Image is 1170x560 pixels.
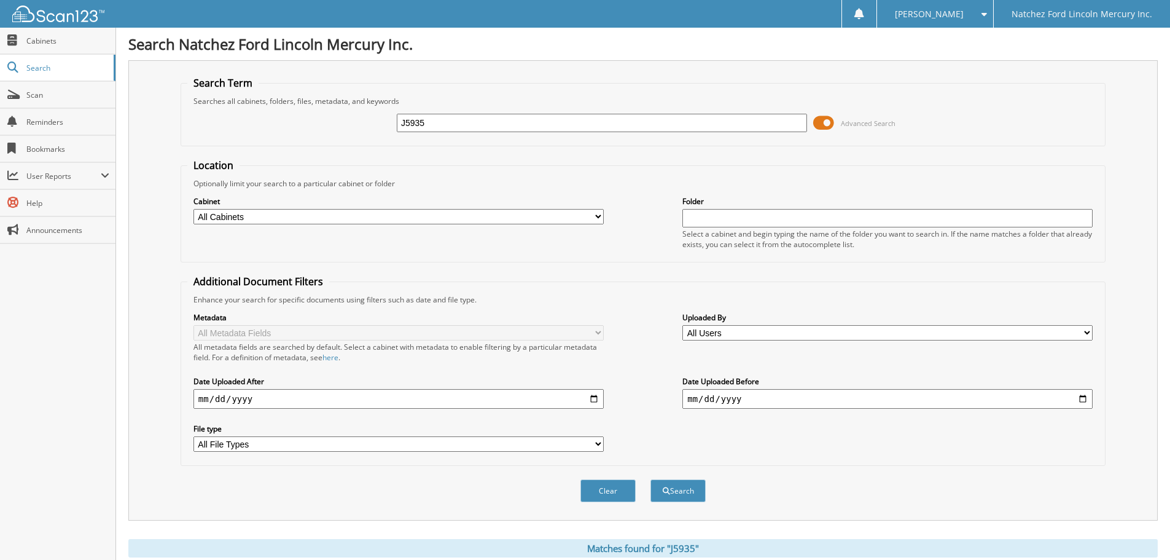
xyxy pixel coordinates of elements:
[128,539,1158,558] div: Matches found for "J5935"
[12,6,104,22] img: scan123-logo-white.svg
[322,352,338,363] a: here
[841,119,895,128] span: Advanced Search
[26,171,101,181] span: User Reports
[682,376,1093,387] label: Date Uploaded Before
[682,389,1093,409] input: end
[26,90,109,100] span: Scan
[128,34,1158,54] h1: Search Natchez Ford Lincoln Mercury Inc.
[682,229,1093,250] div: Select a cabinet and begin typing the name of the folder you want to search in. If the name match...
[193,424,604,434] label: File type
[1012,10,1152,18] span: Natchez Ford Lincoln Mercury Inc.
[26,225,109,235] span: Announcements
[26,144,109,154] span: Bookmarks
[187,294,1099,305] div: Enhance your search for specific documents using filters such as date and file type.
[187,178,1099,189] div: Optionally limit your search to a particular cabinet or folder
[193,389,604,409] input: start
[193,376,604,387] label: Date Uploaded After
[193,312,604,323] label: Metadata
[26,63,107,73] span: Search
[895,10,964,18] span: [PERSON_NAME]
[682,196,1093,207] label: Folder
[193,196,604,207] label: Cabinet
[26,117,109,127] span: Reminders
[580,479,636,502] button: Clear
[1109,501,1170,560] iframe: Chat Widget
[650,479,706,502] button: Search
[193,342,604,363] div: All metadata fields are searched by default. Select a cabinet with metadata to enable filtering b...
[187,159,240,172] legend: Location
[187,76,259,90] legend: Search Term
[187,96,1099,106] div: Searches all cabinets, folders, files, metadata, and keywords
[26,198,109,208] span: Help
[682,312,1093,323] label: Uploaded By
[187,275,329,288] legend: Additional Document Filters
[26,36,109,46] span: Cabinets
